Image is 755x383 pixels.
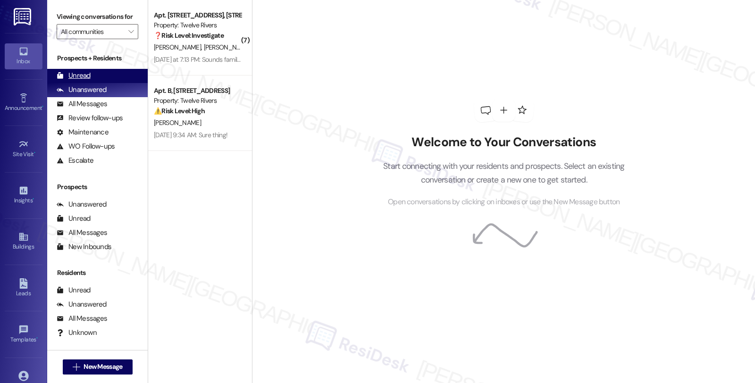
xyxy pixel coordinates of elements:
a: Insights • [5,183,42,208]
div: [DATE] at 7:13 PM: Sounds familiar. Must be real hard to take care of your tenants. Especially wi... [154,55,546,64]
div: Review follow-ups [57,113,123,123]
div: WO Follow-ups [57,142,115,151]
input: All communities [61,24,123,39]
div: Apt. B, [STREET_ADDRESS] [154,86,241,96]
button: New Message [63,359,133,375]
span: • [42,103,43,110]
div: Unanswered [57,200,107,209]
h2: Welcome to Your Conversations [369,135,639,150]
i:  [128,28,134,35]
div: Apt. [STREET_ADDRESS], [STREET_ADDRESS] [154,10,241,20]
a: Site Visit • [5,136,42,162]
img: ResiDesk Logo [14,8,33,25]
div: Escalate [57,156,93,166]
div: Property: Twelve Rivers [154,96,241,106]
div: Unknown [57,328,97,338]
span: • [36,335,38,341]
div: Unread [57,71,91,81]
div: Residents [47,268,148,278]
a: Buildings [5,229,42,254]
div: All Messages [57,314,107,324]
div: [DATE] 9:34 AM: Sure thing! [154,131,227,139]
p: Start connecting with your residents and prospects. Select an existing conversation or create a n... [369,159,639,186]
span: • [33,196,34,202]
div: All Messages [57,228,107,238]
div: Unanswered [57,85,107,95]
div: New Inbounds [57,242,111,252]
div: Unanswered [57,300,107,309]
span: [PERSON_NAME] [154,118,201,127]
span: • [34,150,35,156]
a: Inbox [5,43,42,69]
span: Open conversations by clicking on inboxes or use the New Message button [388,196,620,208]
a: Templates • [5,322,42,347]
div: Property: Twelve Rivers [154,20,241,30]
strong: ⚠️ Risk Level: High [154,107,205,115]
span: [PERSON_NAME] [204,43,254,51]
i:  [73,363,80,371]
span: [PERSON_NAME] [154,43,204,51]
label: Viewing conversations for [57,9,138,24]
div: All Messages [57,99,107,109]
span: New Message [84,362,122,372]
div: Prospects + Residents [47,53,148,63]
div: Prospects [47,182,148,192]
a: Leads [5,275,42,301]
strong: ❓ Risk Level: Investigate [154,31,224,40]
div: Maintenance [57,127,109,137]
div: Unread [57,214,91,224]
div: Unread [57,285,91,295]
